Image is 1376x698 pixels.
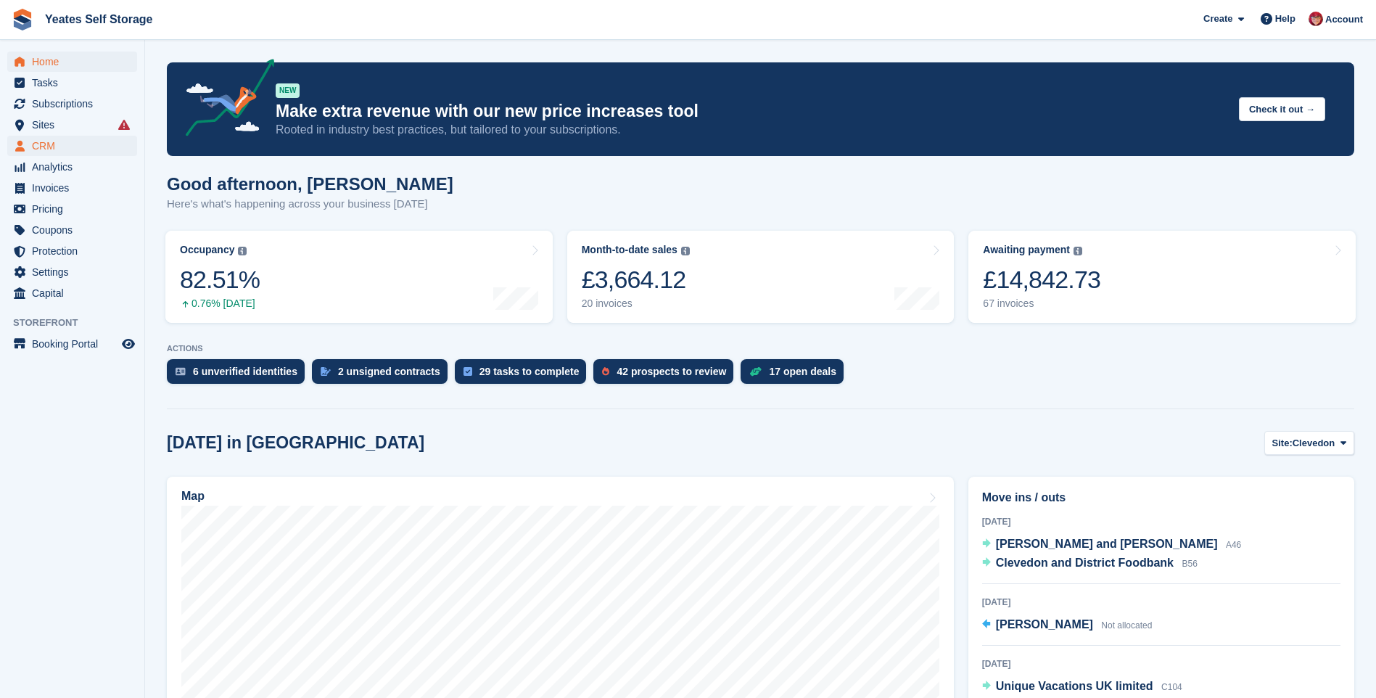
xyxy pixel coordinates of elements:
[167,359,312,391] a: 6 unverified identities
[12,9,33,30] img: stora-icon-8386f47178a22dfd0bd8f6a31ec36ba5ce8667c1dd55bd0f319d3a0aa187defe.svg
[983,297,1100,310] div: 67 invoices
[167,196,453,213] p: Here's what's happening across your business [DATE]
[321,367,331,376] img: contract_signature_icon-13c848040528278c33f63329250d36e43548de30e8caae1d1a13099fd9432cc5.svg
[7,262,137,282] a: menu
[181,490,205,503] h2: Map
[602,367,609,376] img: prospect-51fa495bee0391a8d652442698ab0144808aea92771e9ea1ae160a38d050c398.svg
[1275,12,1295,26] span: Help
[582,297,690,310] div: 20 invoices
[968,231,1356,323] a: Awaiting payment £14,842.73 67 invoices
[7,334,137,354] a: menu
[176,367,186,376] img: verify_identity-adf6edd0f0f0b5bbfe63781bf79b02c33cf7c696d77639b501bdc392416b5a36.svg
[32,220,119,240] span: Coupons
[996,538,1218,550] span: [PERSON_NAME] and [PERSON_NAME]
[1309,12,1323,26] img: Wendie Tanner
[7,115,137,135] a: menu
[982,535,1242,554] a: [PERSON_NAME] and [PERSON_NAME] A46
[7,199,137,219] a: menu
[982,596,1340,609] div: [DATE]
[1161,682,1182,692] span: C104
[1325,12,1363,27] span: Account
[593,359,741,391] a: 42 prospects to review
[996,557,1174,569] span: Clevedon and District Foodbank
[118,119,130,131] i: Smart entry sync failures have occurred
[1226,540,1241,550] span: A46
[582,244,677,256] div: Month-to-date sales
[120,335,137,353] a: Preview store
[982,489,1340,506] h2: Move ins / outs
[681,247,690,255] img: icon-info-grey-7440780725fd019a000dd9b08b2336e03edf1995a4989e88bcd33f0948082b44.svg
[276,122,1227,138] p: Rooted in industry best practices, but tailored to your subscriptions.
[39,7,159,31] a: Yeates Self Storage
[32,73,119,93] span: Tasks
[32,262,119,282] span: Settings
[996,618,1093,631] span: [PERSON_NAME]
[32,52,119,72] span: Home
[7,178,137,198] a: menu
[982,678,1182,697] a: Unique Vacations UK limited C104
[193,366,297,377] div: 6 unverified identities
[7,136,137,156] a: menu
[7,157,137,177] a: menu
[741,359,851,391] a: 17 open deals
[983,244,1070,256] div: Awaiting payment
[464,367,472,376] img: task-75834270c22a3079a89374b754ae025e5fb1db73e45f91037f5363f120a921f8.svg
[32,241,119,261] span: Protection
[180,297,260,310] div: 0.76% [DATE]
[749,366,762,377] img: deal-1b604bf984904fb50ccaf53a9ad4b4a5d6e5aea283cecdc64d6e3604feb123c2.svg
[1272,436,1293,451] span: Site:
[582,265,690,295] div: £3,664.12
[165,231,553,323] a: Occupancy 82.51% 0.76% [DATE]
[276,101,1227,122] p: Make extra revenue with our new price increases tool
[167,344,1354,353] p: ACTIONS
[32,178,119,198] span: Invoices
[238,247,247,255] img: icon-info-grey-7440780725fd019a000dd9b08b2336e03edf1995a4989e88bcd33f0948082b44.svg
[32,115,119,135] span: Sites
[167,433,424,453] h2: [DATE] in [GEOGRAPHIC_DATA]
[32,283,119,303] span: Capital
[982,657,1340,670] div: [DATE]
[479,366,580,377] div: 29 tasks to complete
[1074,247,1082,255] img: icon-info-grey-7440780725fd019a000dd9b08b2336e03edf1995a4989e88bcd33f0948082b44.svg
[7,52,137,72] a: menu
[276,83,300,98] div: NEW
[32,199,119,219] span: Pricing
[173,59,275,141] img: price-adjustments-announcement-icon-8257ccfd72463d97f412b2fc003d46551f7dbcb40ab6d574587a9cd5c0d94...
[180,244,234,256] div: Occupancy
[1239,97,1325,121] button: Check it out →
[1264,431,1354,455] button: Site: Clevedon
[1101,620,1152,631] span: Not allocated
[455,359,594,391] a: 29 tasks to complete
[996,680,1153,692] span: Unique Vacations UK limited
[13,316,144,330] span: Storefront
[982,554,1198,573] a: Clevedon and District Foodbank B56
[7,241,137,261] a: menu
[32,334,119,354] span: Booking Portal
[7,73,137,93] a: menu
[32,94,119,114] span: Subscriptions
[1293,436,1335,451] span: Clevedon
[312,359,455,391] a: 2 unsigned contracts
[982,616,1153,635] a: [PERSON_NAME] Not allocated
[769,366,836,377] div: 17 open deals
[7,220,137,240] a: menu
[983,265,1100,295] div: £14,842.73
[1203,12,1232,26] span: Create
[32,157,119,177] span: Analytics
[338,366,440,377] div: 2 unsigned contracts
[1182,559,1197,569] span: B56
[982,515,1340,528] div: [DATE]
[32,136,119,156] span: CRM
[7,94,137,114] a: menu
[180,265,260,295] div: 82.51%
[7,283,137,303] a: menu
[617,366,726,377] div: 42 prospects to review
[167,174,453,194] h1: Good afternoon, [PERSON_NAME]
[567,231,955,323] a: Month-to-date sales £3,664.12 20 invoices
